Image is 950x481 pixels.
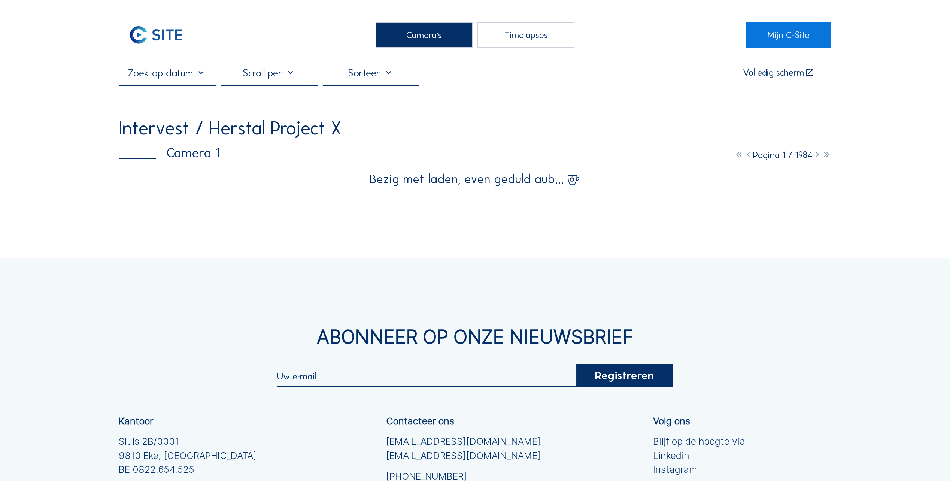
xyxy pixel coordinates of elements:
[746,22,831,48] a: Mijn C-Site
[753,149,813,161] span: Pagina 1 / 1984
[119,22,193,48] img: C-SITE Logo
[653,463,745,477] a: Instagram
[653,435,745,477] div: Blijf op de hoogte via
[119,417,153,426] div: Kantoor
[653,449,745,463] a: Linkedin
[119,67,216,79] input: Zoek op datum 󰅀
[119,119,341,137] div: Intervest / Herstal Project X
[386,435,541,449] a: [EMAIL_ADDRESS][DOMAIN_NAME]
[743,68,804,78] div: Volledig scherm
[576,364,673,387] div: Registreren
[376,22,473,48] div: Camera's
[653,417,690,426] div: Volg ons
[119,327,831,346] div: Abonneer op onze nieuwsbrief
[119,146,219,160] div: Camera 1
[119,22,204,48] a: C-SITE Logo
[370,173,564,185] span: Bezig met laden, even geduld aub...
[119,435,257,477] div: Sluis 2B/0001 9810 Eke, [GEOGRAPHIC_DATA] BE 0822.654.525
[477,22,574,48] div: Timelapses
[386,449,541,463] a: [EMAIL_ADDRESS][DOMAIN_NAME]
[277,370,576,382] input: Uw e-mail
[386,417,454,426] div: Contacteer ons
